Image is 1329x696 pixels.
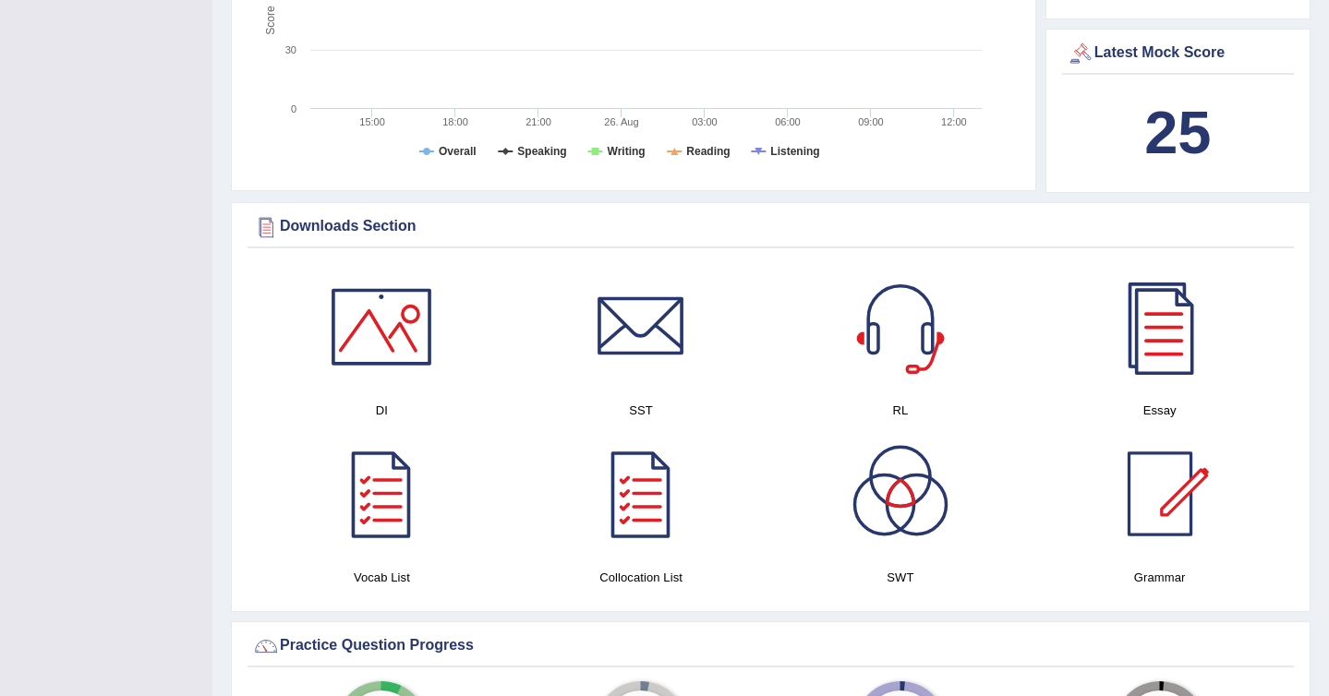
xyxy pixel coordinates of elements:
h4: RL [780,401,1021,420]
div: Latest Mock Score [1067,40,1289,67]
text: 06:00 [775,116,801,127]
h4: Vocab List [261,568,502,587]
text: 12:00 [941,116,967,127]
text: 0 [291,103,296,114]
tspan: Overall [439,145,477,158]
h4: DI [261,401,502,420]
tspan: 26. Aug [604,116,638,127]
h4: SWT [780,568,1021,587]
tspan: Score [264,6,277,35]
h4: Collocation List [521,568,762,587]
h4: Grammar [1039,568,1280,587]
h4: Essay [1039,401,1280,420]
tspan: Listening [770,145,819,158]
text: 30 [285,44,296,55]
text: 09:00 [858,116,884,127]
b: 25 [1144,99,1211,166]
tspan: Writing [608,145,646,158]
div: Downloads Section [252,213,1289,241]
text: 15:00 [359,116,385,127]
text: 21:00 [526,116,551,127]
text: 18:00 [442,116,468,127]
h4: SST [521,401,762,420]
div: Practice Question Progress [252,632,1289,660]
tspan: Reading [686,145,730,158]
text: 03:00 [692,116,718,127]
tspan: Speaking [517,145,566,158]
